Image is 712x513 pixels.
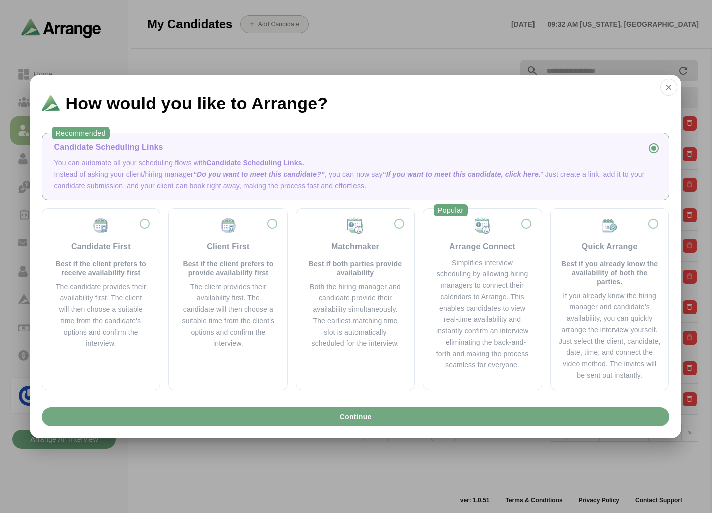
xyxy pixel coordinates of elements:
[181,259,275,277] p: Best if the client prefers to provide availability first
[331,241,379,253] div: Matchmaker
[559,290,661,381] div: If you already know the hiring manager and candidate’s availability, you can quickly arrange the ...
[206,159,304,167] span: Candidate Scheduling Links.
[54,169,657,192] p: Instead of asking your client/hiring manager , you can now say ” Just create a link, add it to yo...
[207,241,249,253] div: Client First
[383,170,541,178] span: “If you want to meet this candidate, click here.
[193,170,325,178] span: “Do you want to meet this candidate?”
[559,259,661,286] p: Best if you already know the availability of both the parties.
[54,281,148,350] div: The candidate provides their availability first. The client will then choose a suitable time from...
[601,217,619,235] img: Quick Arrange
[473,217,491,235] img: Matchmaker
[66,95,328,112] span: How would you like to Arrange?
[54,157,657,169] p: You can automate all your scheduling flows with
[308,259,403,277] p: Best if both parties provide availability
[219,217,237,235] img: Client First
[435,257,529,371] div: Simplifies interview scheduling by allowing hiring managers to connect their calendars to Arrange...
[54,141,657,153] div: Candidate Scheduling Links
[52,127,110,139] div: Recommended
[434,204,468,216] div: Popular
[71,241,131,253] div: Candidate First
[346,217,364,235] img: Matchmaker
[42,407,669,426] button: Continue
[339,407,371,426] span: Continue
[42,95,60,111] img: Logo
[308,281,403,350] div: Both the hiring manager and candidate provide their availability simultaneously. The earliest mat...
[582,241,638,253] div: Quick Arrange
[181,281,275,350] div: The client provides their availability first. The candidate will then choose a suitable time from...
[54,259,148,277] p: Best if the client prefers to receive availability first
[449,241,515,253] div: Arrange Connect
[92,217,110,235] img: Candidate First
